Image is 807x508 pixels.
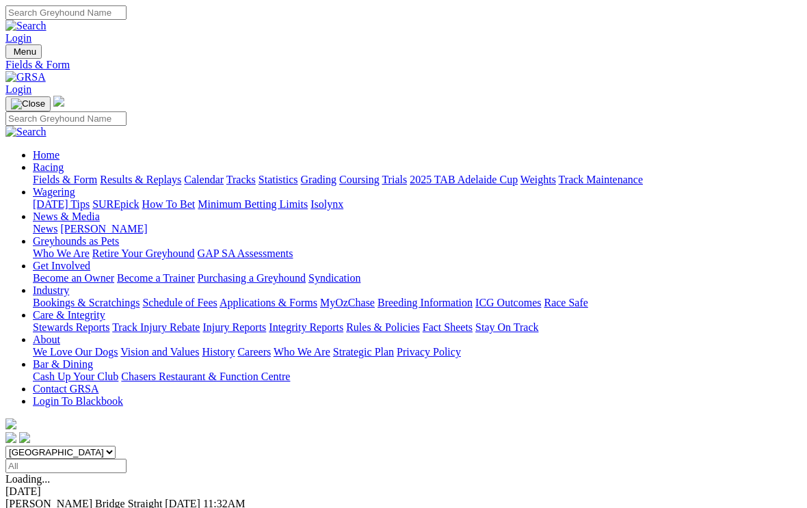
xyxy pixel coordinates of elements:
a: Careers [237,346,271,358]
a: News & Media [33,211,100,222]
a: Injury Reports [202,321,266,333]
a: Fields & Form [33,174,97,185]
a: Schedule of Fees [142,297,217,308]
a: GAP SA Assessments [198,248,293,259]
input: Select date [5,459,127,473]
div: Greyhounds as Pets [33,248,802,260]
a: Stewards Reports [33,321,109,333]
a: Grading [301,174,336,185]
a: We Love Our Dogs [33,346,118,358]
a: 2025 TAB Adelaide Cup [410,174,518,185]
input: Search [5,111,127,126]
a: Results & Replays [100,174,181,185]
a: Care & Integrity [33,309,105,321]
img: twitter.svg [19,432,30,443]
a: Get Involved [33,260,90,271]
a: [PERSON_NAME] [60,223,147,235]
span: Loading... [5,473,50,485]
img: facebook.svg [5,432,16,443]
a: Syndication [308,272,360,284]
a: Integrity Reports [269,321,343,333]
div: Bar & Dining [33,371,802,383]
a: History [202,346,235,358]
a: Who We Are [33,248,90,259]
a: Track Injury Rebate [112,321,200,333]
div: Wagering [33,198,802,211]
a: MyOzChase [320,297,375,308]
a: Tracks [226,174,256,185]
a: Calendar [184,174,224,185]
span: Menu [14,46,36,57]
div: Care & Integrity [33,321,802,334]
a: Greyhounds as Pets [33,235,119,247]
img: Search [5,126,47,138]
input: Search [5,5,127,20]
a: Home [33,149,59,161]
a: Become a Trainer [117,272,195,284]
div: Get Involved [33,272,802,284]
a: News [33,223,57,235]
a: Stay On Track [475,321,538,333]
a: Coursing [339,174,380,185]
a: SUREpick [92,198,139,210]
img: logo-grsa-white.png [5,418,16,429]
button: Toggle navigation [5,44,42,59]
button: Toggle navigation [5,96,51,111]
a: Weights [520,174,556,185]
a: Strategic Plan [333,346,394,358]
a: About [33,334,60,345]
div: Industry [33,297,802,309]
a: Who We Are [274,346,330,358]
a: Applications & Forms [220,297,317,308]
a: Become an Owner [33,272,114,284]
a: Vision and Values [120,346,199,358]
a: Racing [33,161,64,173]
a: Trials [382,174,407,185]
a: Bar & Dining [33,358,93,370]
a: Track Maintenance [559,174,643,185]
a: [DATE] Tips [33,198,90,210]
a: Bookings & Scratchings [33,297,140,308]
a: Login To Blackbook [33,395,123,407]
a: Rules & Policies [346,321,420,333]
div: About [33,346,802,358]
a: Fact Sheets [423,321,473,333]
a: Privacy Policy [397,346,461,358]
div: News & Media [33,223,802,235]
a: Fields & Form [5,59,802,71]
div: [DATE] [5,485,802,498]
a: Statistics [259,174,298,185]
img: GRSA [5,71,46,83]
a: Minimum Betting Limits [198,198,308,210]
a: Contact GRSA [33,383,98,395]
a: Breeding Information [378,297,473,308]
a: Login [5,32,31,44]
a: Race Safe [544,297,587,308]
a: Login [5,83,31,95]
img: Search [5,20,47,32]
img: Close [11,98,45,109]
a: Wagering [33,186,75,198]
img: logo-grsa-white.png [53,96,64,107]
a: How To Bet [142,198,196,210]
a: Industry [33,284,69,296]
a: Isolynx [310,198,343,210]
a: Purchasing a Greyhound [198,272,306,284]
a: Retire Your Greyhound [92,248,195,259]
div: Racing [33,174,802,186]
a: Cash Up Your Club [33,371,118,382]
a: ICG Outcomes [475,297,541,308]
a: Chasers Restaurant & Function Centre [121,371,290,382]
